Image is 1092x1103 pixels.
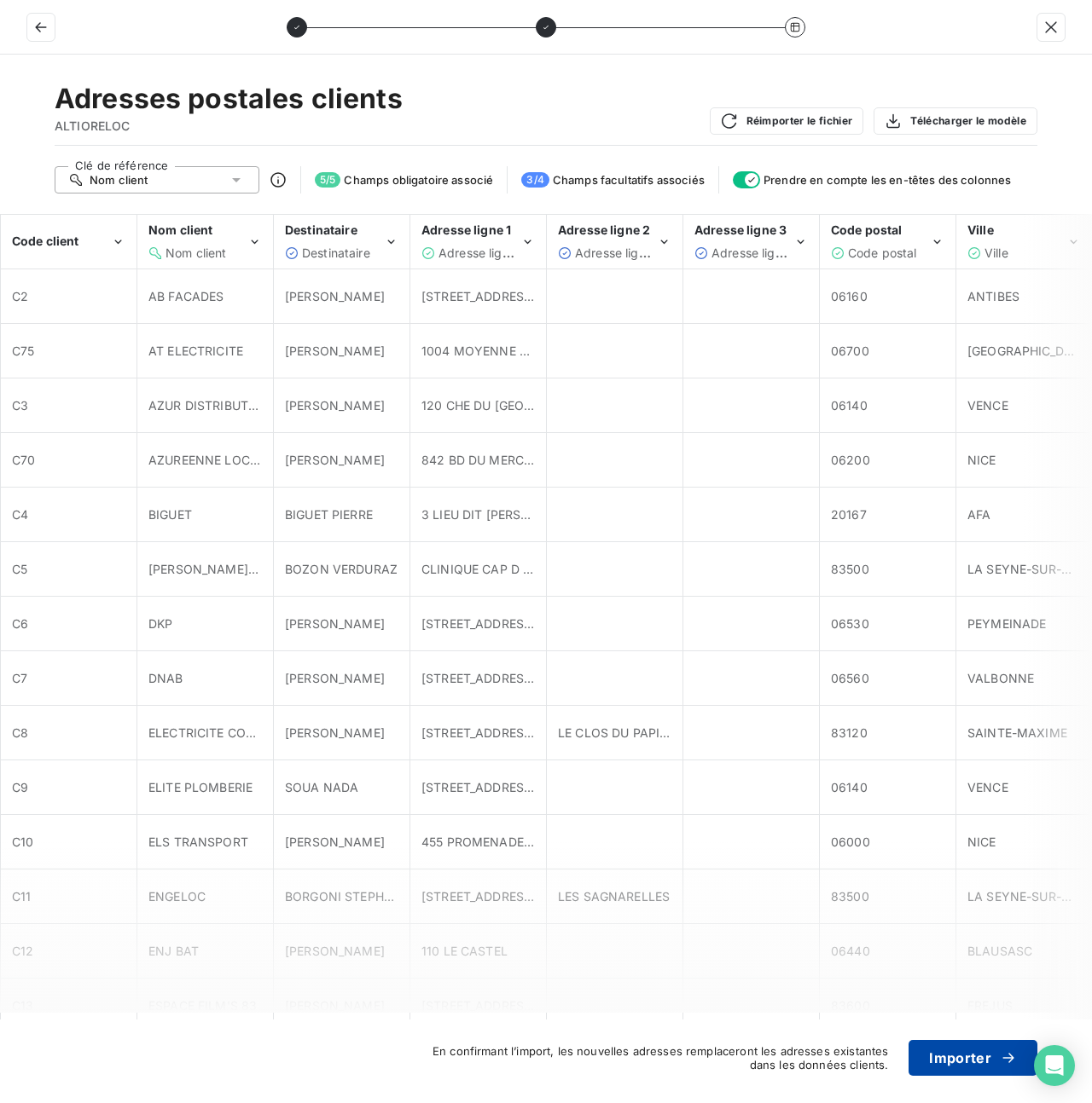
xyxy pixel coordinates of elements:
[764,173,1011,187] span: Prendre en compte les en-têtes des colonnes
[967,780,1008,794] span: VENCE
[285,507,373,522] span: BIGUET PIERRE
[421,780,636,794] span: [STREET_ADDRESS][PERSON_NAME]
[831,222,903,237] span: Code postal
[12,780,28,794] span: C9
[967,725,1067,740] span: SAINTE-MAXIME
[148,834,248,849] span: ELS TRANSPORT
[55,82,403,116] h2: Adresses postales clients
[148,453,288,467] span: AZUREENNE LOCATION
[421,398,619,413] span: 120 CHE DU [GEOGRAPHIC_DATA]
[831,616,869,631] span: 06530
[967,398,1008,413] span: VENCE
[1034,1045,1075,1086] div: Open Intercom Messenger
[274,215,410,269] th: Destinataire
[419,1044,888,1071] span: En confirmant l’import, les nouvelles adresses remplaceront les adresses existantes dans les donn...
[558,222,650,237] span: Adresse ligne 2
[148,344,243,358] span: AT ELECTRICITE
[285,222,357,237] span: Destinataire
[575,245,664,260] span: Adresse ligne 2
[410,215,547,269] th: Adresse ligne 1
[967,453,996,467] span: NICE
[421,507,586,522] span: 3 LIEU DIT [PERSON_NAME]
[683,215,820,269] th: Adresse ligne 3
[285,725,385,740] span: [PERSON_NAME]
[558,889,670,904] span: LES SAGNARELLES
[148,725,287,740] span: ELECTRICITE CONCEPT
[521,172,549,188] span: 3 / 4
[55,118,403,135] span: ALTIORELOC
[148,889,206,904] span: ENGELOC
[12,234,79,248] span: Code client
[421,453,576,467] span: 842 BD DU MERCANTOUR
[285,944,385,958] span: [PERSON_NAME]
[421,998,636,1013] span: [STREET_ADDRESS][PERSON_NAME]
[421,889,536,904] span: [STREET_ADDRESS]
[148,289,224,303] span: AB FACADES
[148,998,257,1013] span: ESPACE FILM'S 83
[831,289,868,303] span: 06160
[831,834,870,849] span: 06000
[12,889,31,904] span: C11
[694,222,787,237] span: Adresse ligne 3
[967,616,1047,631] span: PEYMEINADE
[967,507,990,522] span: AFA
[553,173,705,187] span: Champs facultatifs associés
[831,671,869,685] span: 06560
[874,107,1037,135] button: Télécharger le modèle
[148,398,271,413] span: AZUR DISTRIBUTION
[967,562,1087,576] span: LA SEYNE-SUR-MER
[909,1040,1037,1076] button: Importer
[848,245,917,260] span: Code postal
[967,222,994,237] span: Ville
[831,507,867,522] span: 20167
[967,344,1092,358] span: [GEOGRAPHIC_DATA]
[967,289,1019,303] span: ANTIBES
[137,215,274,269] th: Nom client
[12,944,33,958] span: C12
[148,222,213,237] span: Nom client
[831,944,870,958] span: 06440
[820,215,956,269] th: Code postal
[12,998,33,1013] span: C13
[90,173,148,187] span: Nom client
[831,725,868,740] span: 83120
[166,245,227,260] span: Nom client
[831,453,870,467] span: 06200
[12,616,28,631] span: C6
[148,944,199,958] span: ENJ BAT
[12,562,27,576] span: C5
[421,289,636,303] span: [STREET_ADDRESS][PERSON_NAME]
[285,780,358,794] span: SOUA NADA
[285,398,385,413] span: [PERSON_NAME]
[148,616,172,631] span: DKP
[285,562,398,576] span: BOZON VERDURAZ
[12,507,28,522] span: C4
[315,172,340,188] span: 5 / 5
[285,616,385,631] span: [PERSON_NAME]
[148,780,253,794] span: ELITE PLOMBERIE
[421,725,536,740] span: [STREET_ADDRESS]
[285,889,402,904] span: BORGONI STEPHAN
[439,245,525,260] span: Adresse ligne 1
[967,944,1032,958] span: BLAUSASC
[831,398,868,413] span: 06140
[831,998,870,1013] span: 83600
[12,834,33,849] span: C10
[148,562,351,576] span: [PERSON_NAME] [PERSON_NAME]
[421,562,798,576] span: CLINIQUE CAP D OR, [STREET_ADDRESS][DEMOGRAPHIC_DATA]
[285,834,385,849] span: [PERSON_NAME]
[302,245,370,260] span: Destinataire
[148,507,192,522] span: BIGUET
[710,107,864,135] button: Réimporter le fichier
[421,616,633,631] span: [STREET_ADDRESS] ET DES ADRETS
[285,998,385,1013] span: [PERSON_NAME]
[985,245,1008,260] span: Ville
[1,215,137,269] th: Code client
[12,398,28,413] span: C3
[967,889,1087,904] span: LA SEYNE-SUR-MER
[421,944,508,958] span: 110 LE CASTEL
[421,671,536,685] span: [STREET_ADDRESS]
[831,889,869,904] span: 83500
[967,998,1013,1013] span: FREJUS
[12,671,27,685] span: C7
